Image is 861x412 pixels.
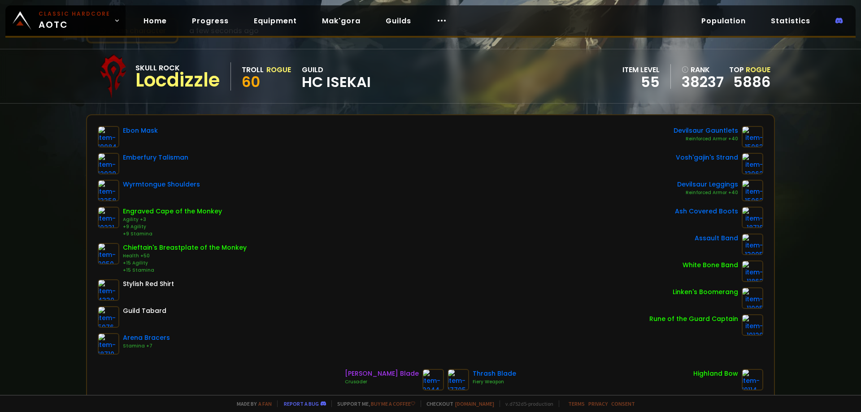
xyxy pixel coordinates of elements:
span: Checkout [421,400,494,407]
img: item-15062 [742,180,763,201]
small: Classic Hardcore [39,10,110,18]
div: Rogue [266,64,291,75]
div: item level [622,64,660,75]
div: Reinforced Armor +40 [674,135,738,143]
img: item-4330 [98,279,119,301]
a: Terms [568,400,585,407]
div: Agility +3 [123,216,222,223]
img: item-19114 [742,369,763,390]
div: Guild Tabard [123,306,166,316]
a: Report a bug [284,400,319,407]
img: item-9950 [98,243,119,265]
div: +15 Agility [123,260,247,267]
a: 5886 [733,72,770,92]
a: Buy me a coffee [371,400,415,407]
div: Assault Band [695,234,738,243]
div: Top [729,64,770,75]
img: item-15063 [742,126,763,147]
a: Equipment [247,12,304,30]
span: v. d752d5 - production [500,400,553,407]
img: item-19984 [98,126,119,147]
div: +9 Stamina [123,230,222,238]
div: Chieftain's Breastplate of the Monkey [123,243,247,252]
a: Classic HardcoreAOTC [5,5,126,36]
img: item-18710 [98,333,119,355]
div: Skull Rock [135,62,220,74]
div: Devilsaur Gauntlets [674,126,738,135]
a: Population [694,12,753,30]
div: Highland Bow [693,369,738,378]
img: item-10231 [98,207,119,228]
a: Privacy [588,400,608,407]
img: item-17705 [448,369,469,390]
div: Wyrmtongue Shoulders [123,180,200,189]
span: HC Isekai [302,75,371,89]
div: Vosh'gajin's Strand [676,153,738,162]
div: +9 Agility [123,223,222,230]
img: item-13358 [98,180,119,201]
img: item-13095 [742,234,763,255]
div: guild [302,64,371,89]
div: Ebon Mask [123,126,158,135]
a: Statistics [764,12,818,30]
div: Emberfury Talisman [123,153,188,162]
img: item-2244 [422,369,444,390]
span: Rogue [746,65,770,75]
div: Arena Bracers [123,333,170,343]
div: Troll [242,64,264,75]
div: Stamina +7 [123,343,170,350]
div: +15 Stamina [123,267,247,274]
img: item-12929 [98,153,119,174]
img: item-11905 [742,287,763,309]
div: Devilsaur Leggings [677,180,738,189]
img: item-13962 [742,153,763,174]
div: Linken's Boomerang [673,287,738,297]
a: [DOMAIN_NAME] [455,400,494,407]
div: Thrash Blade [473,369,516,378]
div: Ash Covered Boots [675,207,738,216]
div: [PERSON_NAME] Blade [345,369,419,378]
a: 38237 [682,75,724,89]
span: Support me, [331,400,415,407]
div: Rune of the Guard Captain [649,314,738,324]
span: Made by [231,400,272,407]
div: 55 [622,75,660,89]
a: Home [136,12,174,30]
img: item-5976 [98,306,119,328]
div: Reinforced Armor +40 [677,189,738,196]
a: Mak'gora [315,12,368,30]
div: Engraved Cape of the Monkey [123,207,222,216]
span: 60 [242,72,260,92]
div: White Bone Band [683,260,738,270]
div: Crusader [345,378,419,386]
img: item-11862 [742,260,763,282]
div: Locdizzle [135,74,220,87]
a: Consent [611,400,635,407]
a: Guilds [378,12,418,30]
span: AOTC [39,10,110,31]
div: rank [682,64,724,75]
div: Fiery Weapon [473,378,516,386]
img: item-18716 [742,207,763,228]
a: a fan [258,400,272,407]
div: Stylish Red Shirt [123,279,174,289]
a: Progress [185,12,236,30]
div: Health +50 [123,252,247,260]
img: item-19120 [742,314,763,336]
